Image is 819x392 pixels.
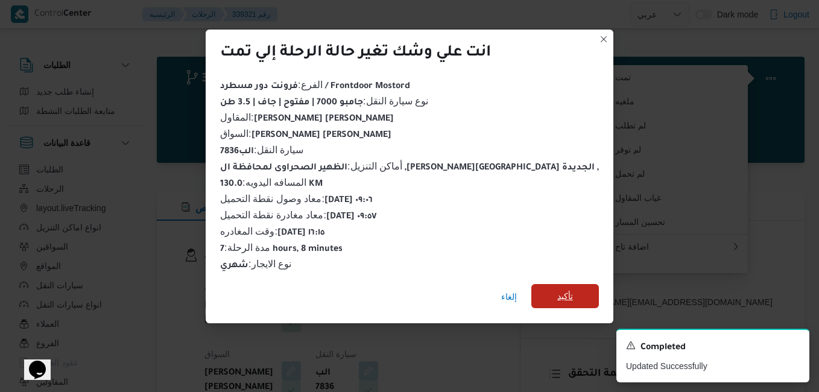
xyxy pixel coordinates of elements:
[12,344,51,380] iframe: chat widget
[220,82,409,92] b: فرونت دور مسطرد / Frontdoor Mostord
[220,112,393,122] span: المقاول :
[220,245,343,254] b: 7 hours, 8 minutes
[220,226,324,236] span: وقت المغادره :
[596,32,611,46] button: Closes this modal window
[324,196,373,206] b: [DATE] ٠٩:٠٦
[220,80,409,90] span: الفرع :
[220,96,428,106] span: نوع سيارة النقل :
[220,180,323,189] b: 130.0 KM
[220,163,599,173] b: الظهير الصحراوى لمحافظة ال ,[PERSON_NAME][GEOGRAPHIC_DATA] الجديدة ,
[277,229,324,238] b: [DATE] ١٦:١٥
[640,341,686,355] span: Completed
[220,98,363,108] b: جامبو 7000 | مفتوح | جاف | 3.5 طن
[531,284,599,308] button: تأكيد
[220,161,599,171] span: أماكن التنزيل :
[220,44,491,63] div: انت علي وشك تغير حالة الرحلة إلي تمت
[220,128,391,139] span: السواق :
[326,212,377,222] b: [DATE] ٠٩:٥٧
[220,145,303,155] span: سيارة النقل :
[496,285,522,309] button: إلغاء
[220,261,248,271] b: شهري
[501,289,517,304] span: إلغاء
[557,289,573,303] span: تأكيد
[626,360,800,373] p: Updated Successfully
[220,242,343,253] span: مدة الرحلة :
[220,259,291,269] span: نوع الايجار :
[254,115,394,124] b: [PERSON_NAME] [PERSON_NAME]
[220,210,377,220] span: معاد مغادرة نقطة التحميل :
[626,340,800,355] div: Notification
[220,194,373,204] span: معاد وصول نقطة التحميل :
[220,147,254,157] b: الب7836
[251,131,391,141] b: [PERSON_NAME] [PERSON_NAME]
[220,177,323,188] span: المسافه اليدويه :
